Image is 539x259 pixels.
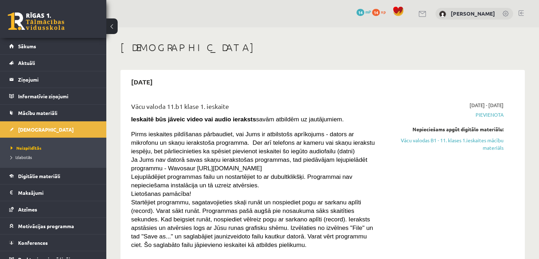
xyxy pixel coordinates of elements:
h1: [DEMOGRAPHIC_DATA] [120,42,525,54]
a: Mācību materiāli [9,105,97,121]
a: Aktuāli [9,55,97,71]
a: Izlabotās [11,154,99,160]
span: Lejuplādējiet programmas failu un nostartējiet to ar dubultklikšķi. Programmai nav nepieciešama i... [131,173,352,189]
a: Vācu valodas B1 - 11. klases 1.ieskaites mācību materiāls [387,137,504,151]
div: Nepieciešams apgūt digitālo materiālu: [387,126,504,133]
span: Pirms ieskaites pildīšanas pārbaudiet, vai Jums ir atbilstošs aprīkojums - dators ar mikrofonu un... [131,131,375,155]
legend: Maksājumi [18,184,97,201]
a: Neizpildītās [11,145,99,151]
a: 14 xp [372,9,389,15]
span: xp [381,9,386,15]
legend: Informatīvie ziņojumi [18,88,97,104]
span: Motivācijas programma [18,223,74,229]
span: Konferences [18,239,48,246]
span: mP [365,9,371,15]
a: [PERSON_NAME] [451,10,495,17]
a: 14 mP [356,9,371,15]
strong: Ieskaitē būs jāveic video vai audio ieraksts [131,116,256,123]
span: Digitālie materiāli [18,173,60,179]
img: Sendija Ivanova [439,11,446,18]
a: Maksājumi [9,184,97,201]
span: Lietošanas pamācība! [131,190,191,197]
span: Izlabotās [11,154,32,160]
a: Konferences [9,235,97,251]
a: Sākums [9,38,97,54]
a: Ziņojumi [9,71,97,88]
a: [DEMOGRAPHIC_DATA] [9,121,97,138]
span: 14 [372,9,380,16]
legend: Ziņojumi [18,71,97,88]
span: Mācību materiāli [18,110,57,116]
a: Rīgas 1. Tālmācības vidusskola [8,12,64,30]
span: [DEMOGRAPHIC_DATA] [18,126,74,133]
span: Startējiet programmu, sagatavojieties skaļi runāt un nospiediet pogu ar sarkanu aplīti (record). ... [131,199,373,248]
div: Vācu valoda 11.b1 klase 1. ieskaite [131,101,376,115]
span: Neizpildītās [11,145,41,151]
span: 14 [356,9,364,16]
span: Sākums [18,43,36,49]
span: Aktuāli [18,60,35,66]
span: savām atbildēm uz jautājumiem. [131,116,344,123]
span: Pievienota [387,111,504,119]
span: Ja Jums nav datorā savas skaņu ierakstošas programmas, tad piedāvājam lejupielādēt programmu - Wa... [131,156,367,172]
a: Informatīvie ziņojumi [9,88,97,104]
a: Atzīmes [9,201,97,217]
span: [DATE] - [DATE] [470,101,504,109]
a: Motivācijas programma [9,218,97,234]
span: Atzīmes [18,206,37,213]
h2: [DATE] [124,73,160,90]
a: Digitālie materiāli [9,168,97,184]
